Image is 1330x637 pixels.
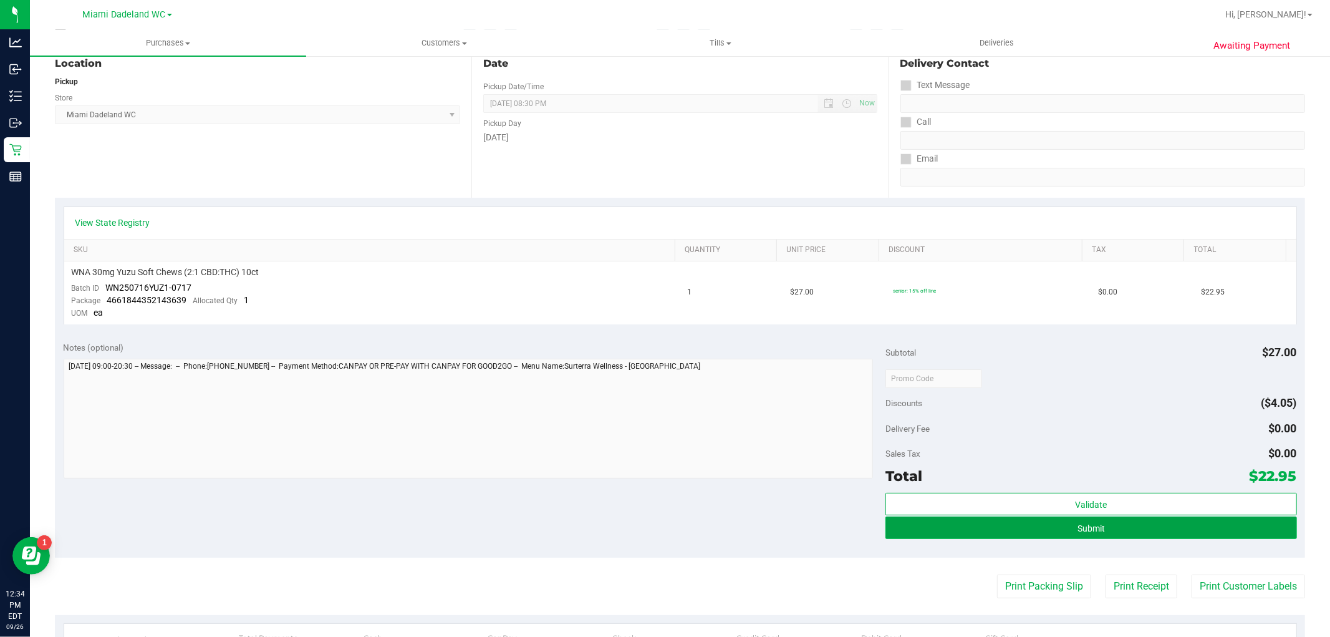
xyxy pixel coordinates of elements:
span: UOM [72,309,88,318]
span: $22.95 [1201,286,1225,298]
strong: Pickup [55,77,78,86]
button: Validate [885,493,1296,515]
a: SKU [74,245,670,255]
label: Pickup Date/Time [483,81,544,92]
span: Validate [1075,500,1107,510]
inline-svg: Outbound [9,117,22,129]
button: Print Packing Slip [997,575,1091,598]
span: $27.00 [1263,346,1297,359]
inline-svg: Analytics [9,36,22,49]
span: Total [885,467,922,485]
span: Delivery Fee [885,424,930,434]
a: Quantity [685,245,772,255]
span: WN250716YUZ1-0717 [106,283,192,293]
span: ea [94,308,104,318]
input: Format: (999) 999-9999 [900,131,1305,150]
span: Submit [1077,523,1105,533]
a: Discount [889,245,1077,255]
span: Awaiting Payment [1213,39,1290,53]
label: Store [55,92,72,104]
span: WNA 30mg Yuzu Soft Chews (2:1 CBD:THC) 10ct [72,266,259,278]
inline-svg: Inbound [9,63,22,75]
span: Miami Dadeland WC [83,9,166,20]
p: 09/26 [6,622,24,631]
a: Unit Price [787,245,874,255]
p: 12:34 PM EDT [6,588,24,622]
a: Deliveries [859,30,1135,56]
a: Tills [582,30,859,56]
span: $27.00 [790,286,814,298]
iframe: Resource center unread badge [37,535,52,550]
span: 1 [688,286,692,298]
iframe: Resource center [12,537,50,575]
label: Text Message [900,76,970,94]
span: $22.95 [1250,467,1297,485]
label: Pickup Day [483,118,521,129]
span: $0.00 [1269,447,1297,460]
a: Customers [306,30,582,56]
span: senior: 15% off line [893,288,936,294]
span: ($4.05) [1261,396,1297,409]
span: Subtotal [885,348,916,357]
span: Deliveries [963,37,1031,49]
input: Format: (999) 999-9999 [900,94,1305,113]
label: Email [900,150,938,168]
div: Date [483,56,877,71]
a: View State Registry [75,216,150,229]
inline-svg: Retail [9,143,22,156]
div: Delivery Contact [900,56,1305,71]
span: Package [72,296,101,305]
inline-svg: Inventory [9,90,22,102]
span: Tills [583,37,858,49]
a: Purchases [30,30,306,56]
span: 1 [244,295,249,305]
span: $0.00 [1269,422,1297,435]
span: Sales Tax [885,449,920,459]
label: Call [900,113,932,131]
span: Batch ID [72,284,100,293]
button: Print Customer Labels [1192,575,1305,598]
a: Tax [1092,245,1179,255]
span: $0.00 [1098,286,1117,298]
span: Notes (optional) [64,343,124,353]
a: Total [1194,245,1281,255]
span: Customers [307,37,582,49]
input: Promo Code [885,369,982,388]
span: Allocated Qty [193,296,238,305]
span: Purchases [30,37,306,49]
inline-svg: Reports [9,170,22,183]
span: 4661844352143639 [107,295,187,305]
button: Submit [885,517,1296,539]
button: Print Receipt [1106,575,1177,598]
div: Location [55,56,460,71]
span: Hi, [PERSON_NAME]! [1225,9,1306,19]
div: [DATE] [483,131,877,144]
span: Discounts [885,392,922,414]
